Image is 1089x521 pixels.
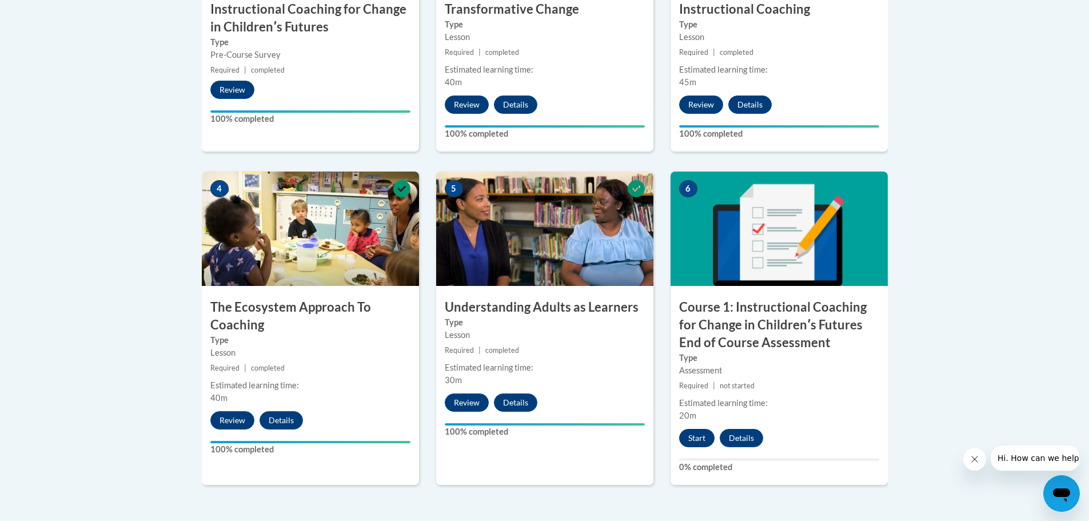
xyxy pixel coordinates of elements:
[679,63,879,76] div: Estimated learning time:
[251,364,285,372] span: completed
[445,375,462,385] span: 30m
[679,429,715,447] button: Start
[679,397,879,409] div: Estimated learning time:
[251,66,285,74] span: completed
[210,411,254,429] button: Review
[445,180,463,197] span: 5
[445,361,645,374] div: Estimated learning time:
[671,172,888,286] img: Course Image
[1043,475,1080,512] iframe: Button to launch messaging window
[679,128,879,140] label: 100% completed
[679,381,708,390] span: Required
[478,346,481,355] span: |
[445,425,645,438] label: 100% completed
[445,329,645,341] div: Lesson
[210,441,410,443] div: Your progress
[436,299,653,316] h3: Understanding Adults as Learners
[445,128,645,140] label: 100% completed
[720,48,753,57] span: completed
[478,48,481,57] span: |
[713,381,715,390] span: |
[485,346,519,355] span: completed
[210,36,410,49] label: Type
[210,81,254,99] button: Review
[679,96,723,114] button: Review
[210,180,229,197] span: 4
[494,96,537,114] button: Details
[244,364,246,372] span: |
[445,77,462,87] span: 40m
[210,379,410,392] div: Estimated learning time:
[485,48,519,57] span: completed
[445,346,474,355] span: Required
[713,48,715,57] span: |
[720,381,755,390] span: not started
[445,18,645,31] label: Type
[671,299,888,351] h3: Course 1: Instructional Coaching for Change in Childrenʹs Futures End of Course Assessment
[963,448,986,471] iframe: Close message
[679,31,879,43] div: Lesson
[679,125,879,128] div: Your progress
[445,423,645,425] div: Your progress
[445,63,645,76] div: Estimated learning time:
[679,352,879,364] label: Type
[445,125,645,128] div: Your progress
[210,49,410,61] div: Pre-Course Survey
[210,393,228,403] span: 40m
[679,411,696,420] span: 20m
[679,48,708,57] span: Required
[244,66,246,74] span: |
[210,347,410,359] div: Lesson
[679,18,879,31] label: Type
[445,96,489,114] button: Review
[210,110,410,113] div: Your progress
[202,299,419,334] h3: The Ecosystem Approach To Coaching
[210,66,240,74] span: Required
[210,334,410,347] label: Type
[210,364,240,372] span: Required
[260,411,303,429] button: Details
[494,393,537,412] button: Details
[210,443,410,456] label: 100% completed
[445,48,474,57] span: Required
[679,180,697,197] span: 6
[720,429,763,447] button: Details
[991,446,1080,471] iframe: Message from company
[445,316,645,329] label: Type
[679,77,696,87] span: 45m
[679,461,879,474] label: 0% completed
[679,364,879,377] div: Assessment
[202,172,419,286] img: Course Image
[436,172,653,286] img: Course Image
[7,8,93,17] span: Hi. How can we help?
[728,96,772,114] button: Details
[445,393,489,412] button: Review
[445,31,645,43] div: Lesson
[210,113,410,125] label: 100% completed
